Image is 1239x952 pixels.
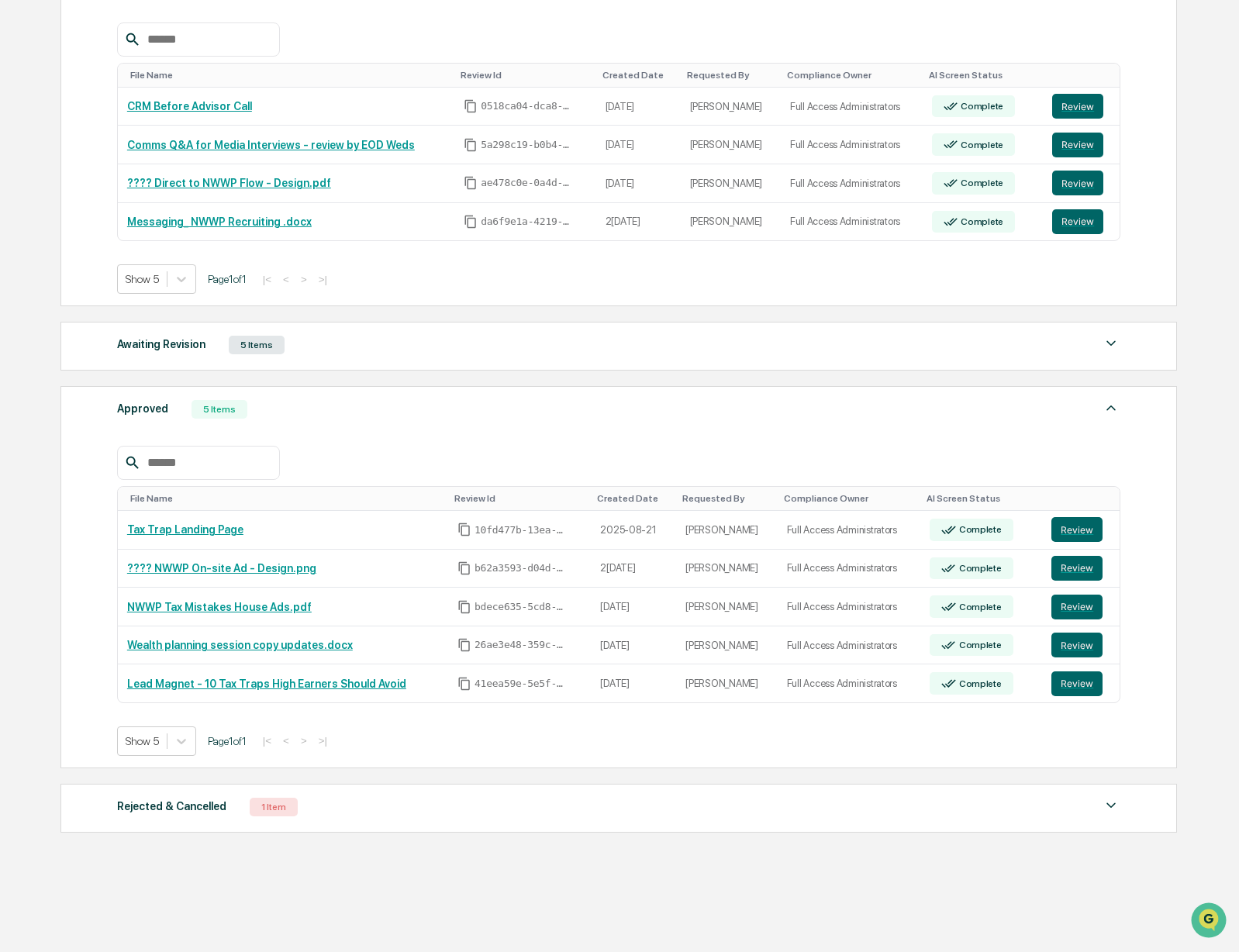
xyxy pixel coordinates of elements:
td: [PERSON_NAME] [681,164,781,203]
button: |< [258,734,276,747]
button: Review [1051,517,1103,542]
button: |< [258,273,276,286]
td: Full Access Administrators [781,88,923,126]
span: Copy Id [464,99,478,113]
span: Page 1 of 1 [208,273,247,285]
td: [DATE] [591,626,676,665]
div: Complete [956,640,1002,650]
td: [PERSON_NAME] [676,626,778,665]
img: caret [1102,796,1120,815]
button: Review [1052,94,1103,119]
div: Toggle SortBy [454,493,585,504]
div: Start new chat [53,119,254,134]
button: Review [1052,133,1103,157]
span: Copy Id [464,176,478,190]
div: Toggle SortBy [602,70,675,81]
button: < [278,734,294,747]
a: Messaging_ NWWP Recruiting .docx [127,216,312,228]
div: Complete [956,678,1002,689]
span: Copy Id [457,677,471,691]
a: NWWP Tax Mistakes House Ads.pdf [127,601,312,613]
td: [PERSON_NAME] [681,203,781,241]
td: Full Access Administrators [778,626,921,665]
p: How can we help? [16,33,282,57]
td: [DATE] [591,664,676,702]
span: Copy Id [457,523,471,536]
div: Toggle SortBy [787,70,916,81]
img: 1746055101610-c473b297-6a78-478c-a979-82029cc54cd1 [16,119,43,147]
td: [PERSON_NAME] [676,664,778,702]
a: 🗄️Attestations [106,189,198,217]
span: Copy Id [457,638,471,652]
a: Review [1052,171,1110,195]
button: Start new chat [264,123,282,142]
a: Lead Magnet - 10 Tax Traps High Earners Should Avoid [127,678,406,690]
span: Copy Id [457,600,471,614]
div: 🖐️ [16,197,28,209]
span: Copy Id [464,215,478,229]
a: 🔎Data Lookup [9,219,104,247]
button: Review [1051,556,1103,581]
div: Toggle SortBy [130,493,442,504]
div: Complete [956,524,1002,535]
a: Tax Trap Landing Page [127,523,243,536]
span: Data Lookup [31,225,98,240]
button: > [296,734,312,747]
div: 1 Item [250,798,298,816]
td: 2025-08-21 [591,511,676,550]
a: Review [1052,94,1110,119]
div: Complete [958,216,1003,227]
button: Review [1052,209,1103,234]
a: ???? Direct to NWWP Flow - Design.pdf [127,177,331,189]
div: Rejected & Cancelled [117,796,226,816]
span: Page 1 of 1 [208,735,247,747]
div: Toggle SortBy [130,70,448,81]
span: Copy Id [464,138,478,152]
td: [DATE] [596,126,681,164]
span: 0518ca04-dca8-4ae0-a767-ef58864fa02b [481,100,574,112]
button: Review [1052,171,1103,195]
div: Toggle SortBy [784,493,915,504]
td: Full Access Administrators [778,588,921,626]
div: 🗄️ [112,197,125,209]
div: We're available if you need us! [53,134,196,147]
a: Review [1051,517,1110,542]
td: [DATE] [596,164,681,203]
button: > [296,273,312,286]
a: Review [1051,671,1110,696]
div: 5 Items [192,400,247,419]
iframe: Open customer support [1189,901,1231,943]
div: Complete [958,178,1003,188]
a: Review [1051,595,1110,619]
a: Comms Q&A for Media Interviews - review by EOD Weds [127,139,415,151]
td: Full Access Administrators [778,511,921,550]
span: Preclearance [31,195,100,211]
span: 10fd477b-13ea-4d04-aa09-a1c76cc4f82c [475,524,568,536]
td: [PERSON_NAME] [681,88,781,126]
td: Full Access Administrators [778,550,921,588]
span: ae478c0e-0a4d-4479-b16b-62d7dbbc97dc [481,177,574,189]
span: bdece635-5cd8-4def-9915-736a71674fb4 [475,601,568,613]
span: Copy Id [457,561,471,575]
td: Full Access Administrators [781,203,923,241]
span: Pylon [154,263,188,274]
td: [PERSON_NAME] [681,126,781,164]
a: Powered byPylon [109,262,188,274]
div: 🔎 [16,226,28,239]
a: Review [1052,133,1110,157]
div: Awaiting Revision [117,334,205,354]
div: Toggle SortBy [461,70,590,81]
div: Toggle SortBy [927,493,1036,504]
div: Toggle SortBy [1055,70,1113,81]
td: 2[DATE] [591,550,676,588]
div: Toggle SortBy [929,70,1037,81]
div: Complete [956,602,1002,612]
img: caret [1102,334,1120,353]
a: 🖐️Preclearance [9,189,106,217]
span: 41eea59e-5e5f-4848-9402-d5c9ae3c02fc [475,678,568,690]
input: Clear [40,71,256,87]
a: Review [1051,633,1110,657]
button: Review [1051,595,1103,619]
div: Complete [958,101,1003,112]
